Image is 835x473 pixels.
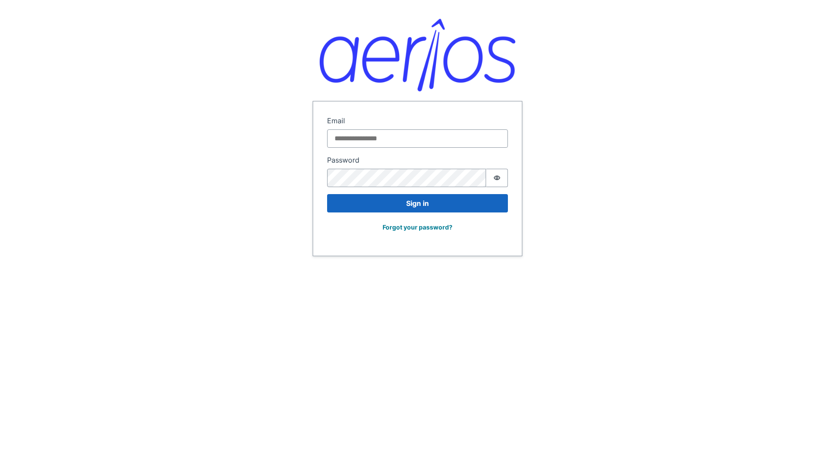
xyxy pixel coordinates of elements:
label: Email [327,115,508,126]
label: Password [327,155,508,165]
img: Aerios logo [320,19,515,91]
button: Forgot your password? [377,219,458,235]
button: Show password [486,169,508,187]
button: Sign in [327,194,508,212]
